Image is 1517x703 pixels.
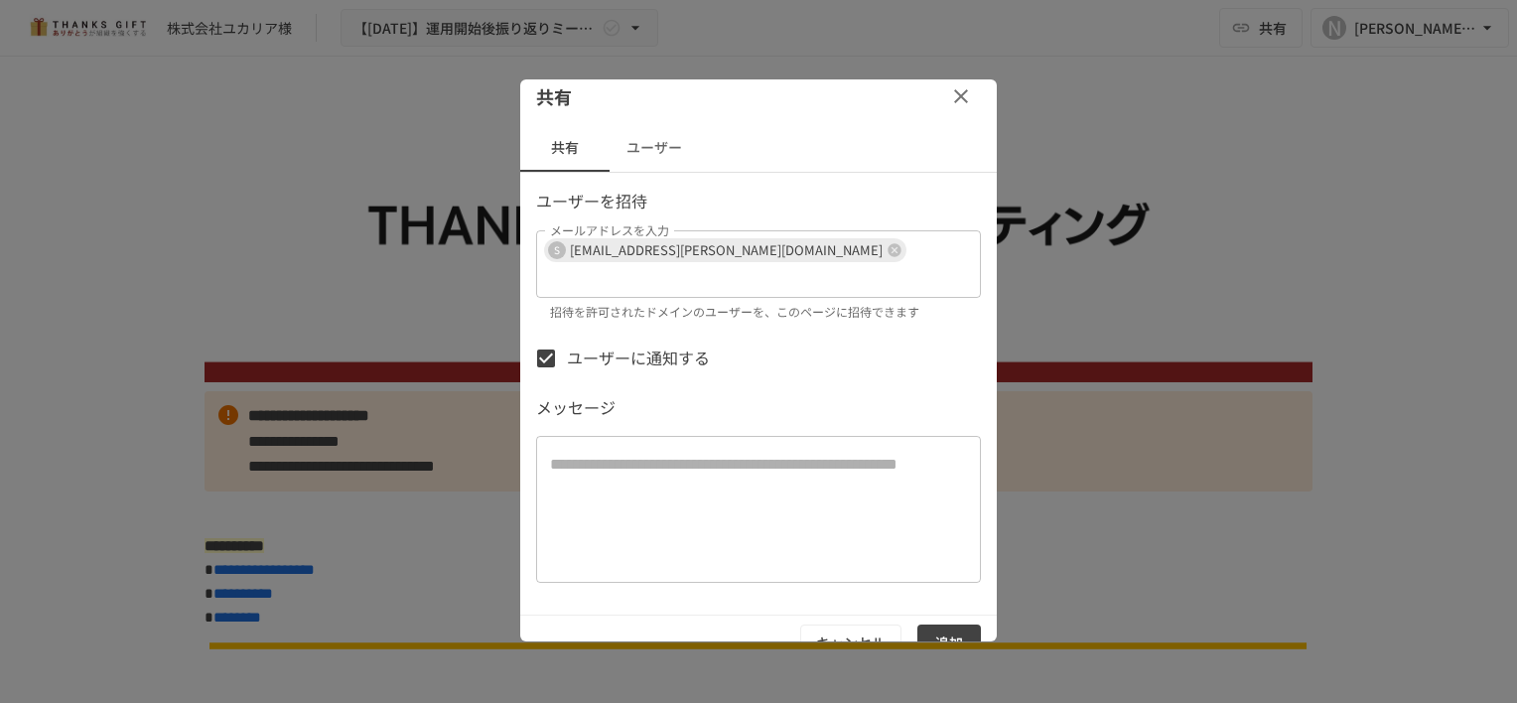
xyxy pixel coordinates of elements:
span: ユーザーに通知する [567,346,710,371]
p: 招待を許可されたドメインのユーザーを、このページに招待できます [550,302,967,322]
p: ユーザーを招待 [536,189,981,214]
div: 共有 [520,69,997,124]
button: 共有 [520,124,610,172]
button: ユーザー [610,124,699,172]
label: メールアドレスを入力 [550,221,669,238]
div: S [548,241,566,259]
p: メッセージ [536,395,981,421]
button: キャンセル [800,625,901,661]
span: [EMAIL_ADDRESS][PERSON_NAME][DOMAIN_NAME] [562,238,891,261]
button: 追加 [917,625,981,661]
div: S[EMAIL_ADDRESS][PERSON_NAME][DOMAIN_NAME] [544,238,906,262]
